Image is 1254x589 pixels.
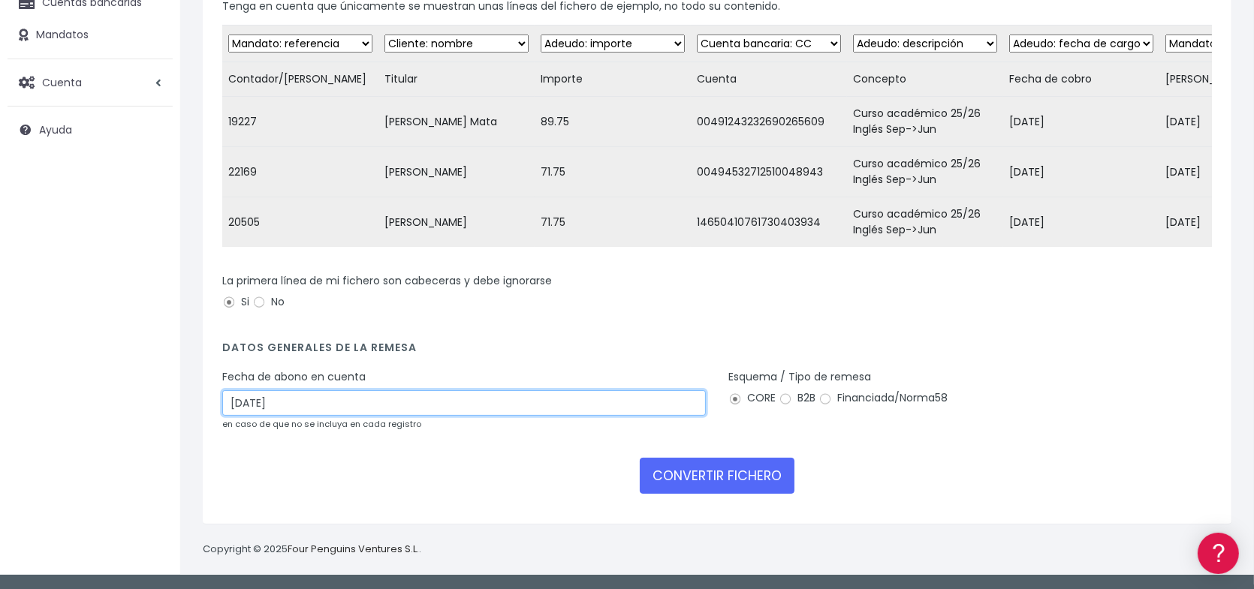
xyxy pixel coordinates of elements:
[691,62,847,97] td: Cuenta
[818,390,948,406] label: Financiada/Norma58
[222,197,378,248] td: 20505
[691,197,847,248] td: 14650410761730403934
[378,147,535,197] td: [PERSON_NAME]
[203,542,421,557] p: Copyright © 2025 .
[847,97,1003,147] td: Curso académico 25/26 Inglés Sep->Jun
[15,166,285,180] div: Convertir ficheros
[42,74,82,89] span: Cuenta
[15,260,285,283] a: Perfiles de empresas
[39,122,72,137] span: Ayuda
[728,369,871,385] label: Esquema / Tipo de remesa
[206,432,289,446] a: POWERED BY ENCHANT
[222,62,378,97] td: Contador/[PERSON_NAME]
[535,197,691,248] td: 71.75
[378,197,535,248] td: [PERSON_NAME]
[15,104,285,119] div: Información general
[847,147,1003,197] td: Curso académico 25/26 Inglés Sep->Jun
[15,298,285,312] div: Facturación
[779,390,815,406] label: B2B
[222,273,552,289] label: La primera línea de mi fichero son cabeceras y debe ignorarse
[15,401,285,428] button: Contáctanos
[8,20,173,51] a: Mandatos
[691,147,847,197] td: 00494532712510048943
[1003,97,1159,147] td: [DATE]
[8,114,173,146] a: Ayuda
[8,67,173,98] a: Cuenta
[691,97,847,147] td: 00491243232690265609
[640,458,794,494] button: CONVERTIR FICHERO
[288,542,419,556] a: Four Penguins Ventures S.L.
[535,147,691,197] td: 71.75
[222,294,249,310] label: Si
[1003,197,1159,248] td: [DATE]
[847,197,1003,248] td: Curso académico 25/26 Inglés Sep->Jun
[15,360,285,374] div: Programadores
[535,97,691,147] td: 89.75
[378,62,535,97] td: Titular
[1003,147,1159,197] td: [DATE]
[252,294,285,310] label: No
[847,62,1003,97] td: Concepto
[222,147,378,197] td: 22169
[15,128,285,151] a: Información general
[15,383,285,407] a: API
[728,390,776,406] label: CORE
[15,190,285,213] a: Formatos
[15,322,285,345] a: General
[535,62,691,97] td: Importe
[15,213,285,236] a: Problemas habituales
[15,236,285,260] a: Videotutoriales
[222,369,366,385] label: Fecha de abono en cuenta
[378,97,535,147] td: [PERSON_NAME] Mata
[222,341,1212,362] h4: Datos generales de la remesa
[222,418,421,430] small: en caso de que no se incluya en cada registro
[1003,62,1159,97] td: Fecha de cobro
[222,97,378,147] td: 19227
